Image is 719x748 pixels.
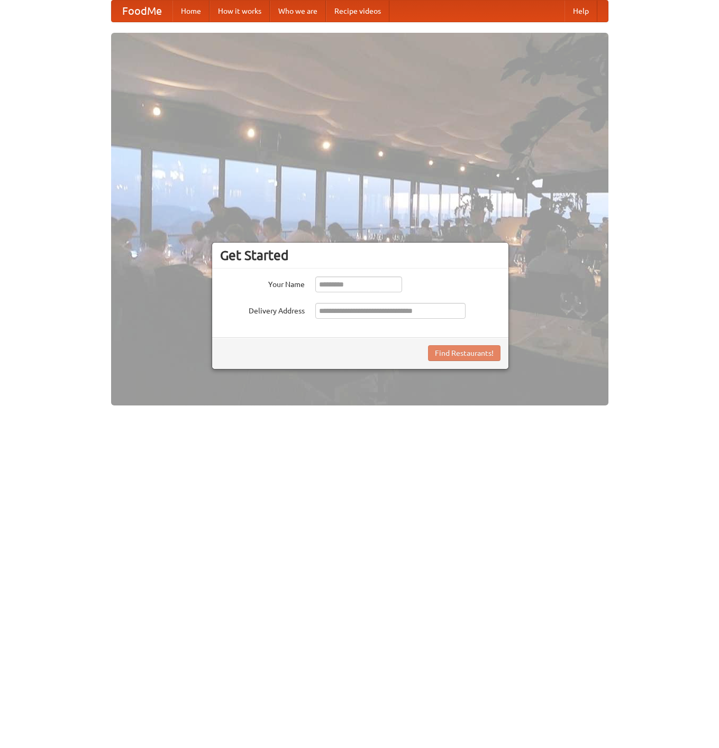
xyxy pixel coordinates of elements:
[210,1,270,22] a: How it works
[565,1,597,22] a: Help
[428,345,500,361] button: Find Restaurants!
[220,303,305,316] label: Delivery Address
[220,276,305,290] label: Your Name
[112,1,172,22] a: FoodMe
[172,1,210,22] a: Home
[326,1,389,22] a: Recipe videos
[270,1,326,22] a: Who we are
[220,247,500,263] h3: Get Started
